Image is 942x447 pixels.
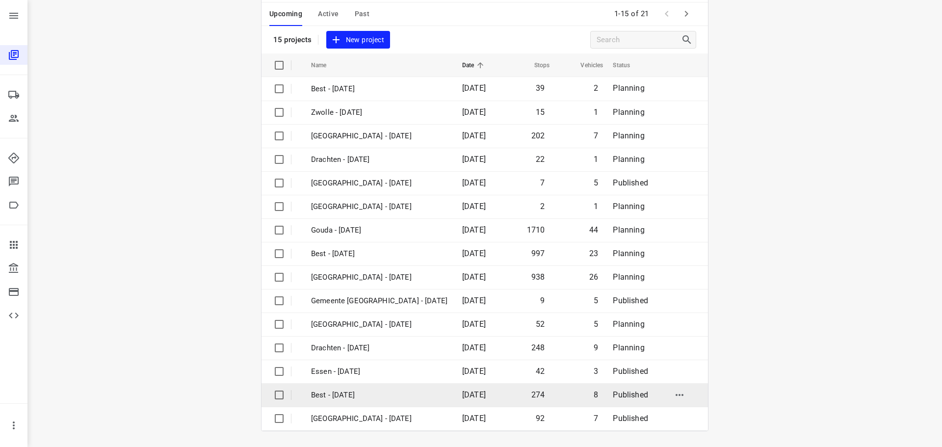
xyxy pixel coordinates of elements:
p: Best - [DATE] [311,390,447,401]
span: 92 [536,414,545,423]
span: 42 [536,367,545,376]
span: 8 [594,390,598,399]
span: 52 [536,319,545,329]
span: 39 [536,83,545,93]
span: Published [613,390,648,399]
p: Gouda - [DATE] [311,225,447,236]
span: 1 [594,155,598,164]
span: Active [318,8,339,20]
span: [DATE] [462,343,486,352]
span: Upcoming [269,8,302,20]
p: Drachten - [DATE] [311,154,447,165]
span: 15 [536,107,545,117]
span: Published [613,414,648,423]
span: [DATE] [462,83,486,93]
span: Planning [613,202,644,211]
p: [GEOGRAPHIC_DATA] - [DATE] [311,319,447,330]
span: Past [355,8,370,20]
span: 26 [589,272,598,282]
p: Best - [DATE] [311,248,447,260]
span: Published [613,367,648,376]
span: Planning [613,319,644,329]
span: 3 [594,367,598,376]
button: New project [326,31,390,49]
span: 44 [589,225,598,235]
span: Stops [522,59,550,71]
span: 7 [594,414,598,423]
p: [GEOGRAPHIC_DATA] - [DATE] [311,131,447,142]
span: Planning [613,225,644,235]
span: [DATE] [462,296,486,305]
input: Search projects [597,32,681,48]
span: 1-15 of 21 [610,3,653,25]
span: [DATE] [462,107,486,117]
span: [DATE] [462,155,486,164]
span: Published [613,296,648,305]
span: 248 [531,343,545,352]
span: Status [613,59,643,71]
span: 1 [594,202,598,211]
span: Planning [613,249,644,258]
span: [DATE] [462,367,486,376]
span: 23 [589,249,598,258]
span: [DATE] [462,272,486,282]
span: 1710 [527,225,545,235]
div: Search [681,34,696,46]
span: Planning [613,107,644,117]
span: [DATE] [462,390,486,399]
p: Essen - [DATE] [311,366,447,377]
span: 1 [594,107,598,117]
p: [GEOGRAPHIC_DATA] - [DATE] [311,272,447,283]
p: Best - [DATE] [311,83,447,95]
span: 5 [594,296,598,305]
span: Name [311,59,340,71]
p: Drachten - [DATE] [311,342,447,354]
p: Gemeente [GEOGRAPHIC_DATA] - [DATE] [311,295,447,307]
span: Vehicles [568,59,603,71]
span: Published [613,178,648,187]
span: New project [332,34,384,46]
span: [DATE] [462,319,486,329]
span: 2 [594,83,598,93]
span: 22 [536,155,545,164]
span: Planning [613,272,644,282]
span: Planning [613,155,644,164]
span: Date [462,59,487,71]
span: 7 [594,131,598,140]
span: 5 [594,178,598,187]
p: [GEOGRAPHIC_DATA] - [DATE] [311,201,447,212]
span: Planning [613,343,644,352]
span: Previous Page [657,4,677,24]
span: Planning [613,131,644,140]
span: 5 [594,319,598,329]
span: 202 [531,131,545,140]
span: 938 [531,272,545,282]
span: Next Page [677,4,696,24]
span: [DATE] [462,202,486,211]
p: Gemeente Rotterdam - Tuesday [311,413,447,424]
span: 9 [540,296,545,305]
p: 15 projects [273,35,312,44]
span: 274 [531,390,545,399]
span: 2 [540,202,545,211]
span: 7 [540,178,545,187]
p: [GEOGRAPHIC_DATA] - [DATE] [311,178,447,189]
span: [DATE] [462,249,486,258]
p: Zwolle - [DATE] [311,107,447,118]
span: [DATE] [462,178,486,187]
span: Planning [613,83,644,93]
span: 997 [531,249,545,258]
span: [DATE] [462,131,486,140]
span: [DATE] [462,225,486,235]
span: 9 [594,343,598,352]
span: [DATE] [462,414,486,423]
